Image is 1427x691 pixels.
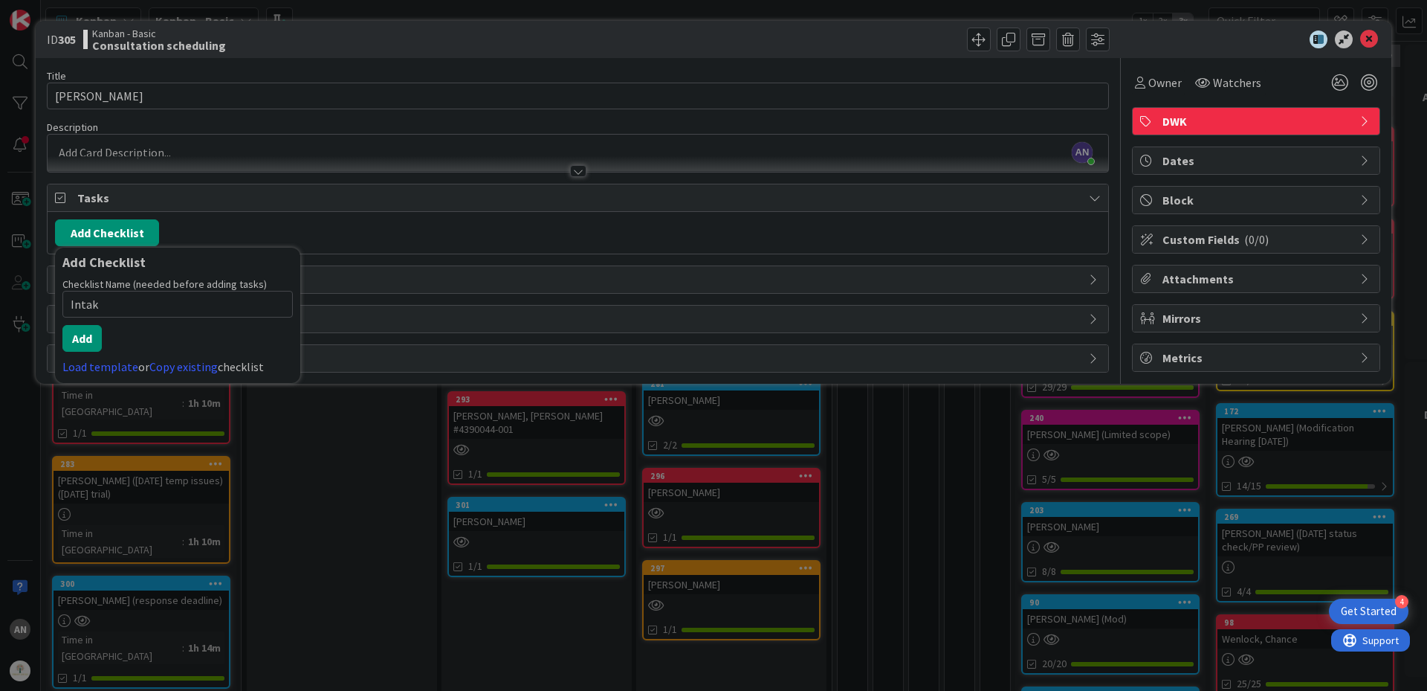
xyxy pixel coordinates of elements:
span: Custom Fields [1162,231,1353,248]
span: History [77,350,1081,367]
span: Metrics [1162,349,1353,367]
button: Add [62,325,102,352]
span: Description [47,120,98,134]
label: Checklist Name (needed before adding tasks) [62,277,267,291]
div: Open Get Started checklist, remaining modules: 4 [1329,599,1408,624]
span: Watchers [1213,74,1261,91]
div: 4 [1395,595,1408,608]
span: Attachments [1162,270,1353,288]
span: Block [1162,191,1353,209]
span: ( 0/0 ) [1244,232,1269,247]
a: Load template [62,359,138,374]
b: Consultation scheduling [92,39,226,51]
span: Support [31,2,68,20]
span: Owner [1148,74,1182,91]
label: Title [47,69,66,83]
span: Dates [1162,152,1353,170]
span: Comments [77,310,1081,328]
span: AN [1072,142,1093,163]
span: Kanban - Basic [92,28,226,39]
span: Tasks [77,189,1081,207]
div: Get Started [1341,604,1397,619]
div: or checklist [62,358,293,376]
b: 305 [58,32,76,47]
input: type card name here... [47,83,1109,109]
button: Add Checklist [55,219,159,246]
span: DWK [1162,112,1353,130]
div: Add Checklist [62,255,293,270]
span: ID [47,30,76,48]
span: Links [77,271,1081,289]
a: Copy existing [149,359,218,374]
span: Mirrors [1162,309,1353,327]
